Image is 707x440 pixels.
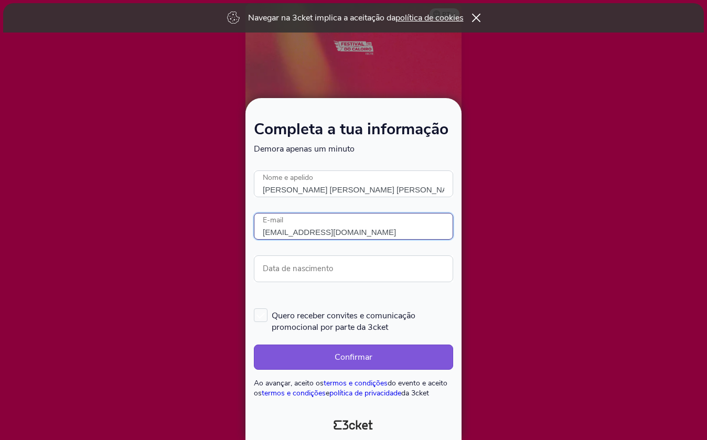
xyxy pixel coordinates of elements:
span: Quero receber convites e comunicação promocional por parte da 3cket [272,308,453,333]
a: política de cookies [395,12,464,24]
input: E-mail [254,213,453,240]
input: Nome e apelido [254,170,453,197]
a: termos e condições [262,388,326,398]
label: E-mail [254,213,292,228]
p: Ao avançar, aceito os do evento e aceito os e da 3cket [254,378,453,398]
p: Demora apenas um minuto [254,143,453,155]
button: Confirmar [254,345,453,370]
a: termos e condições [324,378,388,388]
label: Nome e apelido [254,170,322,186]
a: política de privacidade [329,388,401,398]
h1: Completa a tua informação [254,122,453,143]
input: Data de nascimento [254,255,453,282]
p: Navegar na 3cket implica a aceitação da [248,12,464,24]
